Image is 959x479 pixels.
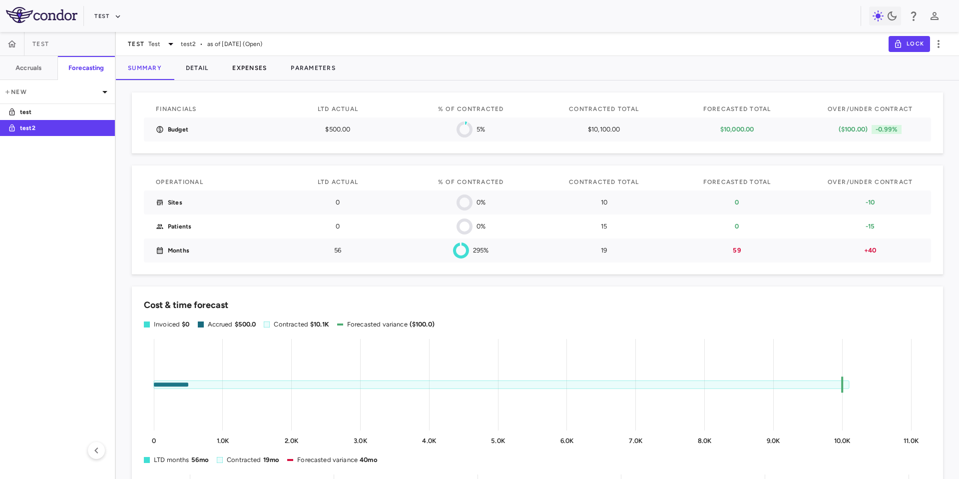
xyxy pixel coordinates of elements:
span: Test [32,40,49,48]
tspan: 1.0K [217,437,229,444]
p: $10,100.00 [555,125,653,134]
tspan: 3.0K [354,437,367,444]
span: LTD actual [318,105,359,112]
tspan: 10.0K [834,437,851,444]
tspan: 2.0K [285,437,298,444]
p: Months [168,246,189,255]
div: Forecasted variance [347,320,435,329]
span: Over/Under Contract [828,105,913,112]
span: $0 [182,320,189,328]
button: Parameters [279,56,348,80]
span: LTD Actual [318,178,359,185]
p: ($100.00) [839,125,868,134]
tspan: 0 [152,437,156,444]
tspan: 9.0K [767,437,780,444]
p: $500.00 [289,125,387,134]
p: 0% [477,222,485,231]
h6: Cost & time forecast [144,298,228,312]
div: Invoiced [154,320,190,329]
p: test2 [20,123,94,132]
p: 0 [289,222,387,231]
p: Patients [168,222,191,231]
div: Forecasted variance [297,455,377,464]
span: • [200,39,203,48]
p: 15 [555,222,653,231]
tspan: 6.0K [560,437,574,444]
p: New [4,87,99,96]
tspan: 4.0K [422,437,436,444]
p: 295% [473,246,489,255]
p: +40 [821,246,919,255]
button: Detail [174,56,221,80]
span: ($100.0) [410,320,435,328]
h6: Forecasting [68,63,104,72]
span: Over/Under Contract [828,178,913,185]
div: Accrued [208,320,256,329]
span: 56mo [191,456,209,463]
span: as of [DATE] (Open) [207,39,263,48]
p: 19 [555,246,653,255]
h6: Accruals [15,63,41,72]
p: test [20,107,94,116]
p: 5% [477,125,485,134]
div: Contracted [274,320,329,329]
span: 19mo [263,456,280,463]
button: Summary [116,56,174,80]
span: Financials [156,105,197,112]
tspan: 7.0K [629,437,642,444]
span: Operational [156,178,203,185]
button: Expenses [220,56,279,80]
span: test2 [181,39,196,48]
p: 0 [688,198,786,207]
tspan: 8.0K [698,437,712,444]
span: % of Contracted [438,178,504,185]
span: Test [148,39,161,48]
p: 0 [688,222,786,231]
span: 40mo [360,456,378,463]
tspan: 11.0K [904,437,919,444]
p: Budget [168,125,188,134]
span: $500.0 [235,320,256,328]
p: 59 [688,246,786,255]
tspan: 5.0K [491,437,505,444]
span: Forecasted Total [703,105,771,112]
div: LTD months [154,455,209,464]
span: Contracted Total [569,178,639,185]
p: -15 [821,222,919,231]
div: Contracted [227,455,279,464]
p: Sites [168,198,182,207]
button: Test [92,8,124,24]
p: -10 [821,198,919,207]
img: logo-full-SnFGN8VE.png [6,7,77,23]
p: -0.99% [872,125,902,134]
span: Forecasted Total [703,178,771,185]
p: 10 [555,198,653,207]
p: 0 [289,198,387,207]
p: 0% [477,198,485,207]
span: % of Contracted [438,105,504,112]
button: Lock [889,36,930,52]
p: $10,000.00 [688,125,786,134]
p: 56 [289,246,387,255]
span: $10.1K [310,320,329,328]
span: Test [128,40,144,48]
span: Contracted Total [569,105,639,112]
